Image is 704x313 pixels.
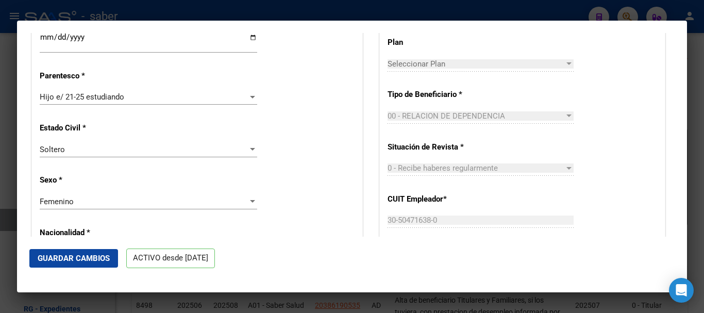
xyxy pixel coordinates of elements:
[29,249,118,268] button: Guardar Cambios
[388,163,498,173] span: 0 - Recibe haberes regularmente
[40,197,74,206] span: Femenino
[40,122,134,134] p: Estado Civil *
[40,92,124,102] span: Hijo e/ 21-25 estudiando
[388,59,564,69] span: Seleccionar Plan
[388,111,505,121] span: 00 - RELACION DE DEPENDENCIA
[40,70,134,82] p: Parentesco *
[40,145,65,154] span: Soltero
[40,227,134,239] p: Nacionalidad *
[669,278,694,303] div: Open Intercom Messenger
[38,254,110,263] span: Guardar Cambios
[40,174,134,186] p: Sexo *
[388,193,468,205] p: CUIT Empleador
[388,141,468,153] p: Situación de Revista *
[388,89,468,101] p: Tipo de Beneficiario *
[126,249,215,269] p: ACTIVO desde [DATE]
[388,37,468,48] p: Plan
